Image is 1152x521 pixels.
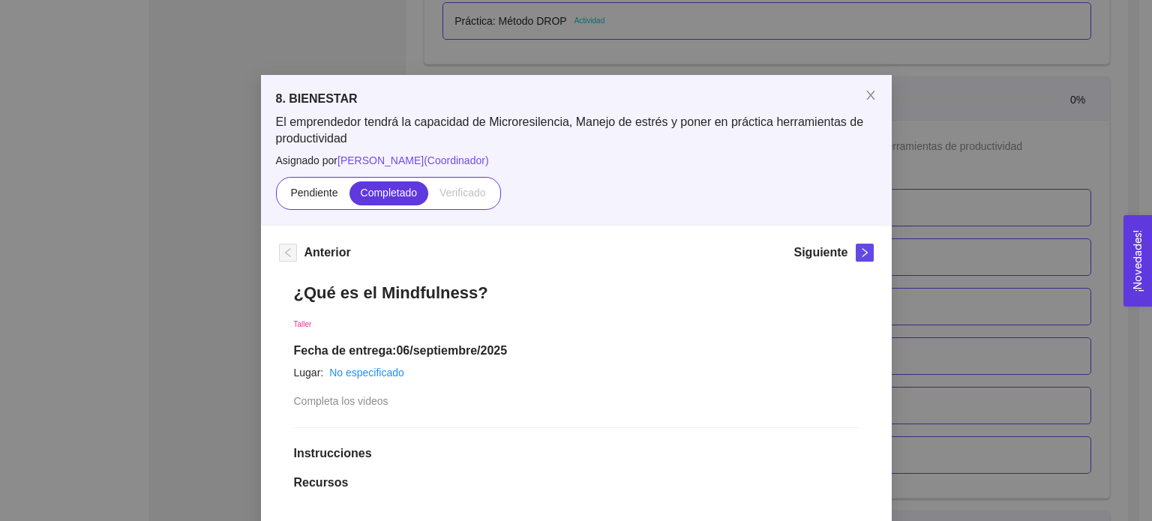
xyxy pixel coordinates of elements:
[294,446,859,461] h1: Instrucciones
[329,367,404,379] a: No especificado
[290,187,337,199] span: Pendiente
[439,187,485,199] span: Verificado
[337,154,489,166] span: [PERSON_NAME] ( Coordinador )
[294,343,859,358] h1: Fecha de entrega: 06/septiembre/2025
[361,187,418,199] span: Completado
[856,244,874,262] button: right
[294,364,324,381] article: Lugar:
[294,283,859,303] h1: ¿Qué es el Mindfulness?
[276,114,877,147] span: El emprendedor tendrá la capacidad de Microresilencia, Manejo de estrés y poner en práctica herra...
[856,247,873,258] span: right
[276,152,877,169] span: Asignado por
[294,395,388,407] span: Completa los videos
[279,244,297,262] button: left
[294,320,312,328] span: Taller
[294,475,859,490] h1: Recursos
[793,244,847,262] h5: Siguiente
[276,90,877,108] h5: 8. BIENESTAR
[1123,215,1152,307] button: Open Feedback Widget
[865,89,877,101] span: close
[304,244,351,262] h5: Anterior
[850,75,892,117] button: Close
